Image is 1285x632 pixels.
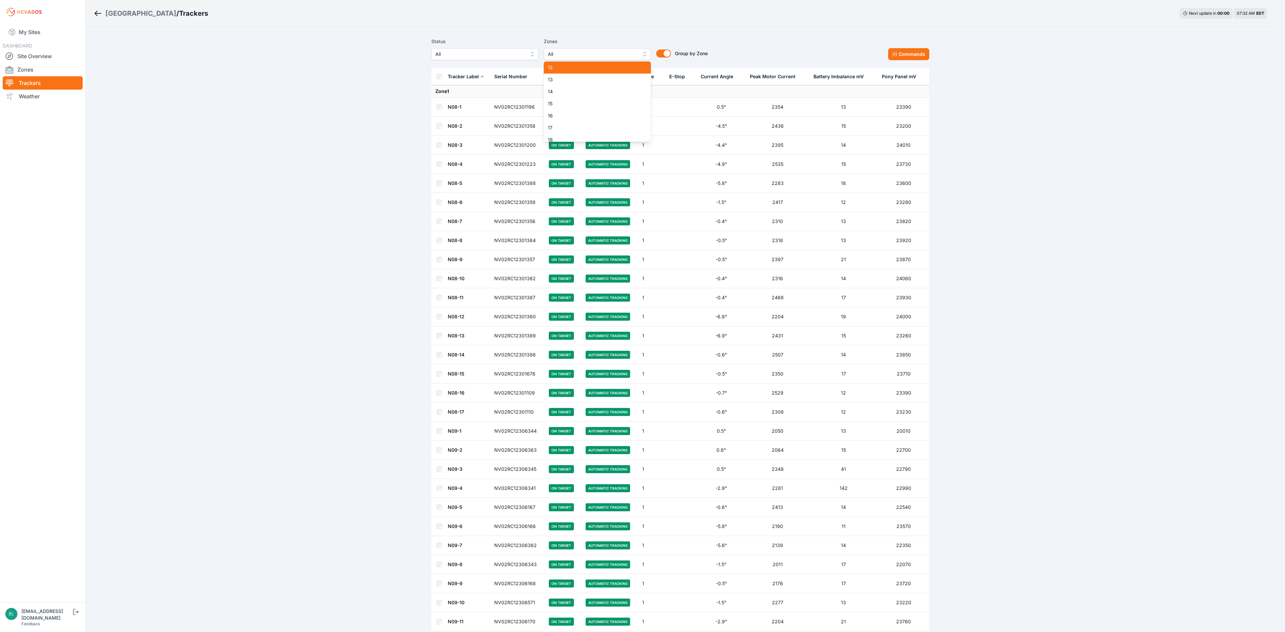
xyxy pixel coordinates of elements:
span: 15 [548,100,639,107]
span: All [548,50,637,58]
div: All [544,62,651,142]
span: 12 [548,64,639,71]
span: 18 [548,136,639,143]
span: 16 [548,112,639,119]
span: 13 [548,76,639,83]
button: All [544,48,651,60]
span: 17 [548,124,639,131]
span: 14 [548,88,639,95]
